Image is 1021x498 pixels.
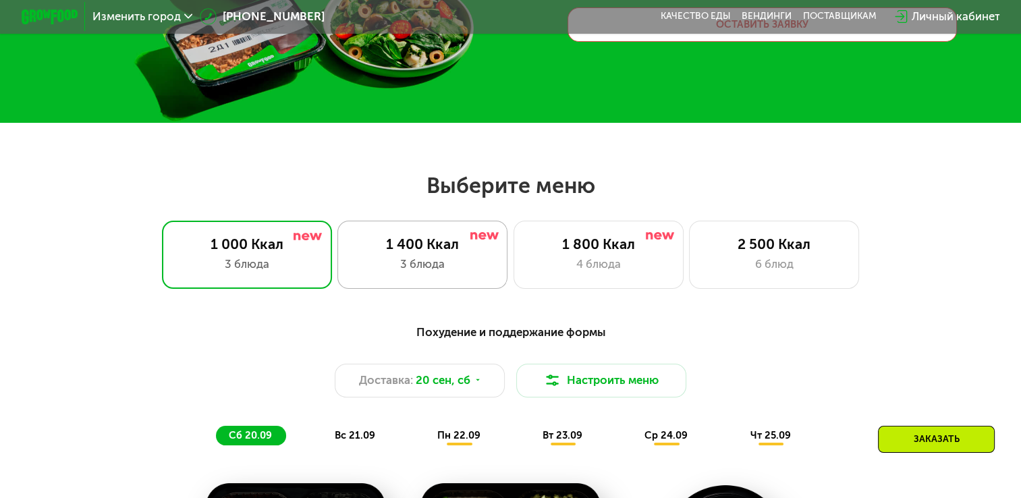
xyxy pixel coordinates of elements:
div: 3 блюда [352,256,493,273]
span: сб 20.09 [229,429,272,441]
a: Вендинги [742,11,792,22]
span: Изменить город [92,11,181,22]
span: вт 23.09 [543,429,582,441]
div: 2 500 Ккал [704,236,844,252]
span: чт 25.09 [750,429,790,441]
div: 1 000 Ккал [177,236,317,252]
span: ср 24.09 [644,429,688,441]
span: пн 22.09 [437,429,480,441]
span: 20 сен, сб [416,372,470,389]
div: Личный кабинет [911,8,999,25]
span: вс 21.09 [335,429,375,441]
div: 4 блюда [528,256,669,273]
span: Доставка: [359,372,413,389]
div: Заказать [878,426,995,453]
a: [PHONE_NUMBER] [200,8,325,25]
div: 1 400 Ккал [352,236,493,252]
a: Качество еды [660,11,730,22]
div: поставщикам [803,11,877,22]
div: Похудение и поддержание формы [90,323,930,341]
div: 3 блюда [177,256,317,273]
div: 1 800 Ккал [528,236,669,252]
button: Настроить меню [516,364,686,397]
div: 6 блюд [704,256,844,273]
h2: Выберите меню [45,172,976,199]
